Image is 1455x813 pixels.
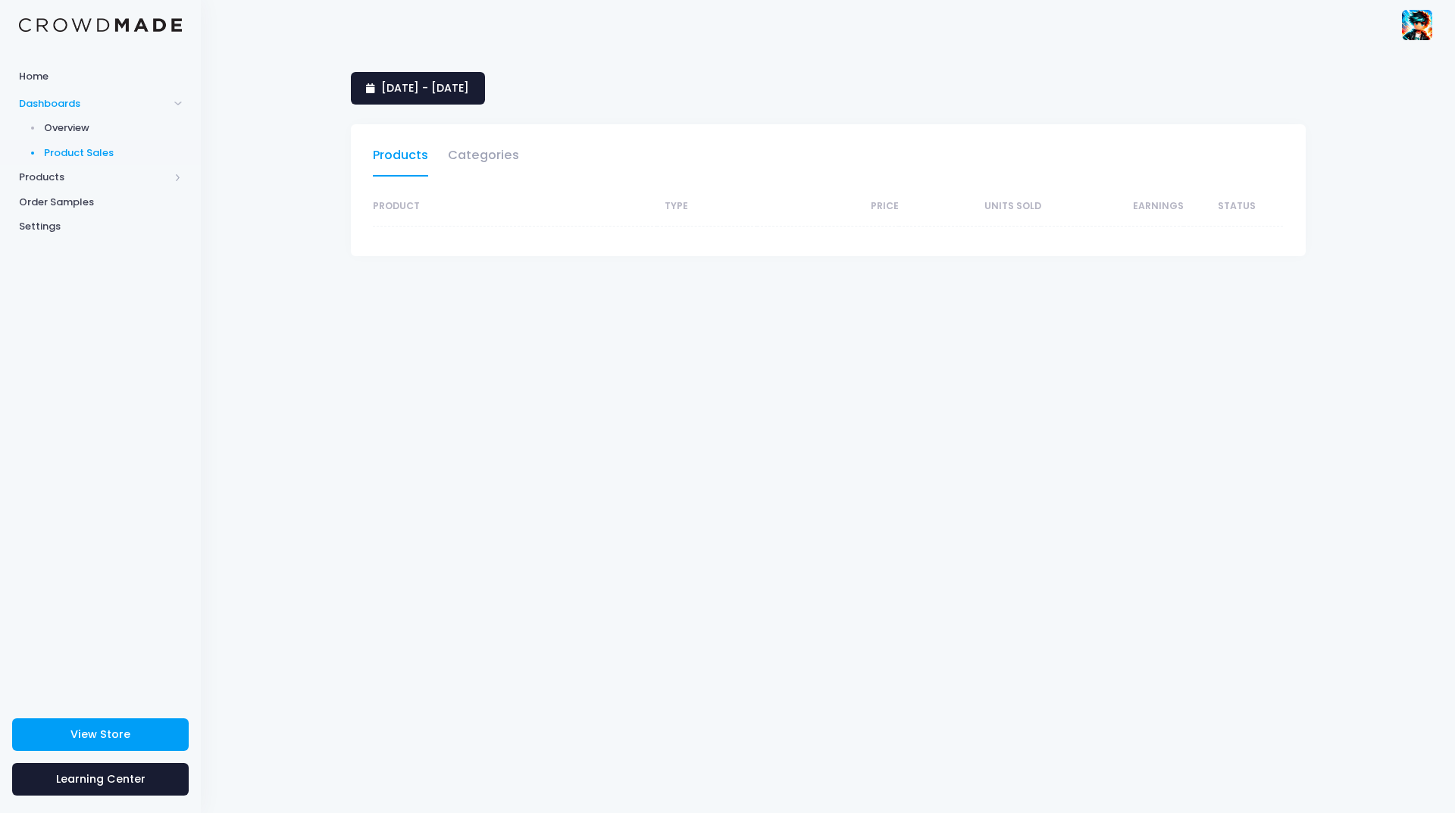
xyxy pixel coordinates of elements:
[44,120,183,136] span: Overview
[12,763,189,796] a: Learning Center
[1184,187,1283,227] th: Status
[899,187,1041,227] th: Units Sold
[44,145,183,161] span: Product Sales
[70,727,130,742] span: View Store
[1402,10,1432,40] img: User
[56,771,145,786] span: Learning Center
[757,187,900,227] th: Price
[381,80,469,95] span: [DATE] - [DATE]
[657,187,756,227] th: Type
[19,69,182,84] span: Home
[1041,187,1184,227] th: Earnings
[373,187,657,227] th: Product
[12,718,189,751] a: View Store
[19,96,169,111] span: Dashboards
[351,72,485,105] a: [DATE] - [DATE]
[19,195,182,210] span: Order Samples
[19,170,169,185] span: Products
[19,18,182,33] img: Logo
[448,142,519,177] a: Categories
[373,142,428,177] a: Products
[19,219,182,234] span: Settings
